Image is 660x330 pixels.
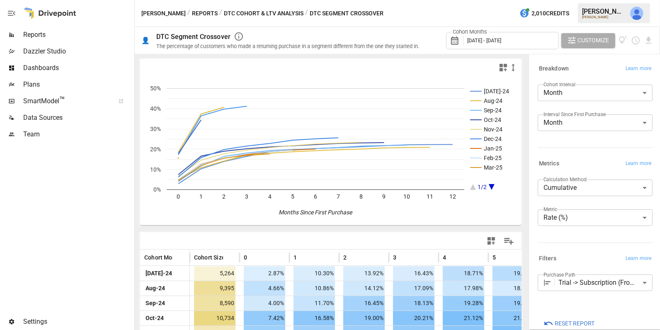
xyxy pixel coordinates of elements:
[538,209,653,226] div: Rate (%)
[59,95,65,105] span: ™
[194,266,235,281] span: 5,264
[484,136,502,142] text: Dec-24
[443,296,484,311] span: 19.28%
[393,296,434,311] span: 18.13%
[538,180,653,196] div: Cumulative
[141,36,150,44] div: 👤
[150,105,161,112] text: 40%
[144,296,166,311] span: Sep-24
[244,253,247,262] span: 0
[630,7,643,20] img: Julie Wilton
[404,193,410,200] text: 10
[245,193,249,200] text: 3
[294,266,335,281] span: 10.30%
[449,193,456,200] text: 12
[582,7,625,15] div: [PERSON_NAME]
[359,193,363,200] text: 8
[150,146,161,153] text: 20%
[23,129,133,139] span: Team
[484,155,502,161] text: Feb-25
[23,63,133,73] span: Dashboards
[544,206,557,213] label: Metric
[555,318,594,329] span: Reset Report
[244,311,285,325] span: 7.42%
[393,281,434,296] span: 17.09%
[484,116,501,123] text: Oct-24
[631,36,641,45] button: Schedule report
[291,193,294,200] text: 5
[144,266,173,281] span: [DATE]-24
[493,311,534,325] span: 21.67%
[626,255,651,263] span: Learn more
[619,33,628,48] button: View documentation
[443,253,446,262] span: 4
[484,107,502,114] text: Sep-24
[558,274,653,291] div: Trial -> Subscription (From Trial)
[150,85,161,92] text: 50%
[244,266,285,281] span: 2.87%
[427,193,433,200] text: 11
[343,281,385,296] span: 14.12%
[544,81,575,88] label: Cohort Interval
[222,193,226,200] text: 2
[531,8,569,19] span: 2,010 Credits
[23,46,133,56] span: Dazzler Studio
[23,317,133,327] span: Settings
[337,193,340,200] text: 7
[244,296,285,311] span: 4.00%
[219,8,222,19] div: /
[150,126,161,132] text: 30%
[493,281,534,296] span: 18.72%
[393,311,434,325] span: 20.21%
[23,113,133,123] span: Data Sources
[497,252,508,263] button: Sort
[443,281,484,296] span: 17.98%
[539,64,569,73] h6: Breakdown
[144,253,181,262] span: Cohort Month
[294,281,335,296] span: 10.86%
[192,8,218,19] button: Reports
[644,36,653,45] button: Download report
[314,193,317,200] text: 6
[578,35,609,46] span: Customize
[23,80,133,90] span: Plans
[153,186,161,193] text: 0%
[156,43,419,49] div: The percentage of customers who made a returning purchase in a segment different from the one the...
[626,65,651,73] span: Learn more
[539,159,559,168] h6: Metrics
[140,76,522,225] div: A chart.
[343,253,347,262] span: 2
[244,281,285,296] span: 4.66%
[544,271,575,278] label: Purchase Path
[194,296,235,311] span: 8,590
[343,296,385,311] span: 16.45%
[544,111,606,118] label: Interval Since First Purchase
[144,281,166,296] span: Aug-24
[343,311,385,325] span: 19.00%
[447,252,459,263] button: Sort
[343,266,385,281] span: 13.92%
[484,145,502,152] text: Jan-25
[199,193,203,200] text: 1
[500,232,518,250] button: Manage Columns
[187,8,190,19] div: /
[443,311,484,325] span: 21.12%
[443,266,484,281] span: 18.71%
[544,176,587,183] label: Calculation Method
[538,114,653,131] div: Month
[279,209,353,216] text: Months Since First Purchase
[493,253,496,262] span: 5
[156,33,231,41] div: DTC Segment Crossover
[23,30,133,40] span: Reports
[347,252,359,263] button: Sort
[484,126,502,133] text: Nov-24
[539,254,556,263] h6: Filters
[561,33,615,48] button: Customize
[268,193,272,200] text: 4
[538,85,653,101] div: Month
[294,253,297,262] span: 1
[478,184,487,190] text: 1/2
[305,8,308,19] div: /
[23,96,109,106] span: SmartModel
